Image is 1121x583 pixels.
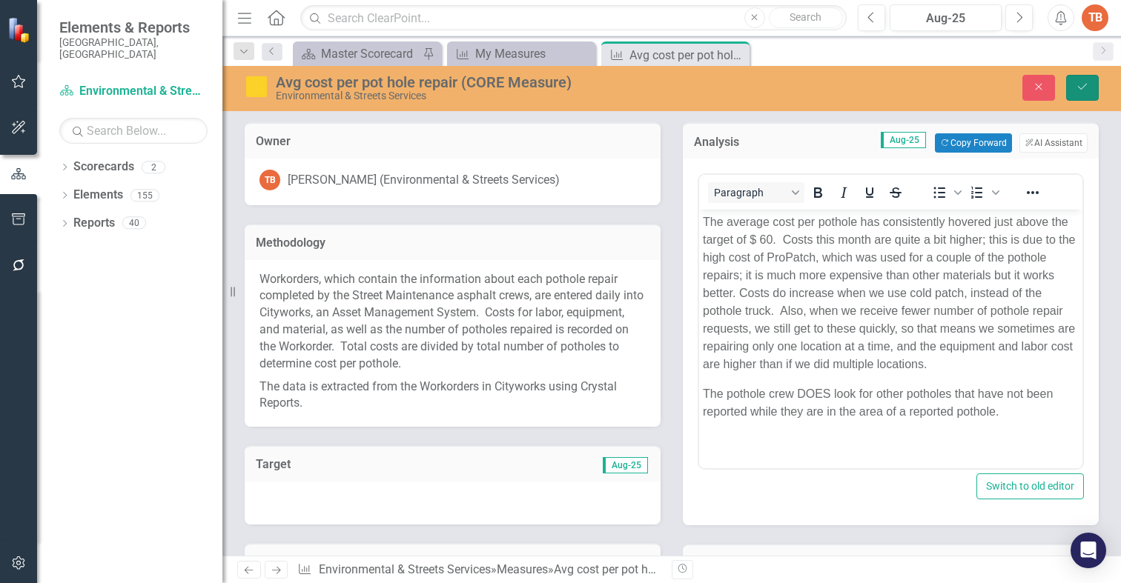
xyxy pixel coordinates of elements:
[245,75,268,99] img: Close to Target
[694,136,764,149] h3: Analysis
[276,90,717,101] div: Environmental & Streets Services
[297,44,419,63] a: Master Scorecard
[1020,182,1045,203] button: Reveal or hide additional toolbar items
[256,135,649,148] h3: Owner
[629,46,746,64] div: Avg cost per pot hole repair (CORE Measure)
[59,118,208,144] input: Search Below...
[790,11,821,23] span: Search
[259,170,280,190] div: TB
[769,7,843,28] button: Search
[300,5,847,31] input: Search ClearPoint...
[881,132,926,148] span: Aug-25
[59,83,208,100] a: Environmental & Streets Services
[130,189,159,201] div: 155
[7,16,34,43] img: ClearPoint Strategy
[142,161,165,173] div: 2
[857,182,882,203] button: Underline
[708,182,804,203] button: Block Paragraph
[475,44,592,63] div: My Measures
[276,74,717,90] div: Avg cost per pot hole repair (CORE Measure)
[288,172,560,189] div: [PERSON_NAME] (Environmental & Streets Services)
[935,133,1011,153] button: Copy Forward
[73,159,134,176] a: Scorecards
[451,44,592,63] a: My Measures
[73,215,115,232] a: Reports
[714,187,787,199] span: Paragraph
[256,458,424,471] h3: Target
[256,556,649,569] h3: Avg cost per pot hole repair
[319,562,491,576] a: Environmental & Streets Services
[1082,4,1108,31] button: TB
[831,182,856,203] button: Italic
[927,182,964,203] div: Bullet list
[321,44,419,63] div: Master Scorecard
[256,236,649,250] h3: Methodology
[554,562,785,576] div: Avg cost per pot hole repair (CORE Measure)
[73,187,123,204] a: Elements
[122,217,146,230] div: 40
[883,182,908,203] button: Strikethrough
[976,473,1084,499] button: Switch to old editor
[805,182,830,203] button: Bold
[699,210,1082,468] iframe: Rich Text Area
[895,10,996,27] div: Aug-25
[965,182,1002,203] div: Numbered list
[1071,533,1106,568] div: Open Intercom Messenger
[59,36,208,61] small: [GEOGRAPHIC_DATA], [GEOGRAPHIC_DATA]
[297,562,661,579] div: » »
[497,562,548,576] a: Measures
[59,19,208,36] span: Elements & Reports
[603,457,648,473] span: Aug-25
[259,271,646,376] p: Workorders, which contain the information about each pothole repair completed by the Street Maint...
[259,376,646,413] p: The data is extracted from the Workorders in Cityworks using Crystal Reports.
[1019,133,1088,153] button: AI Assistant
[890,4,1002,31] button: Aug-25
